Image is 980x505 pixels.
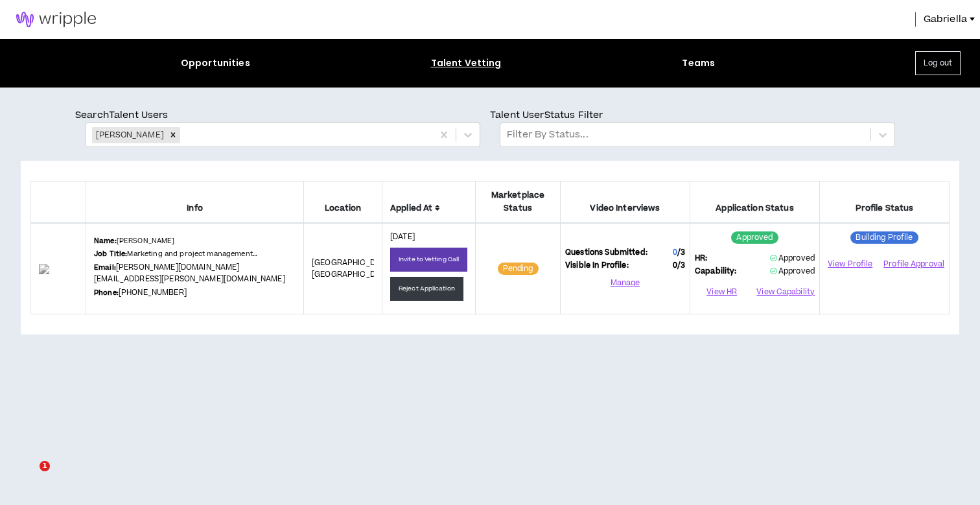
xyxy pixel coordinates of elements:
p: [DATE] [390,231,467,243]
button: Profile Approval [883,254,944,274]
p: [PERSON_NAME] [94,236,175,246]
span: 0 [673,247,677,258]
span: Approved [770,266,815,277]
span: Applied At [390,202,467,215]
button: View Capability [756,283,815,302]
span: / 3 [677,260,685,271]
a: [PHONE_NUMBER] [119,287,187,298]
a: [PERSON_NAME][DOMAIN_NAME][EMAIL_ADDRESS][PERSON_NAME][DOMAIN_NAME] [94,262,285,285]
span: Approved [770,253,815,264]
b: Phone: [94,288,119,298]
th: Info [86,182,304,223]
b: Job Title: [94,249,127,259]
span: Visible In Profile: [565,260,629,272]
div: Teams [682,56,715,70]
sup: Building Profile [850,231,918,244]
th: Video Interviews [561,182,690,223]
p: Search Talent Users [75,108,490,123]
button: Log out [915,51,961,75]
th: Marketplace Status [476,182,561,223]
p: Talent User Status Filter [490,108,905,123]
img: rEgSHjKGeSxDo1cgBgoPN4wy2C1tnOOYco8wBiIn.png [39,264,78,274]
iframe: Intercom live chat [13,461,44,492]
sup: Pending [498,263,539,275]
span: Questions Submitted: [565,247,647,259]
th: Profile Status [820,182,950,223]
span: 0 [673,260,685,272]
span: [GEOGRAPHIC_DATA] , [GEOGRAPHIC_DATA] [312,257,394,280]
button: Invite to Vetting Call [390,248,467,272]
span: Capability: [695,266,737,277]
th: Location [304,182,382,223]
button: View HR [695,283,749,302]
a: View Profile [824,253,876,276]
button: Manage [565,274,685,293]
sup: Approved [731,231,778,244]
button: Reject Application [390,277,463,301]
span: / 3 [677,247,685,258]
div: [PERSON_NAME] [92,127,166,143]
div: Opportunities [181,56,250,70]
p: Marketing and project management professional [94,249,296,259]
span: HR: [695,253,707,264]
th: Application Status [690,182,820,223]
b: Name: [94,236,117,246]
span: 1 [40,461,50,471]
span: Gabriella [924,12,967,27]
b: Email: [94,263,116,272]
div: Remove Kim Adams [166,127,180,143]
